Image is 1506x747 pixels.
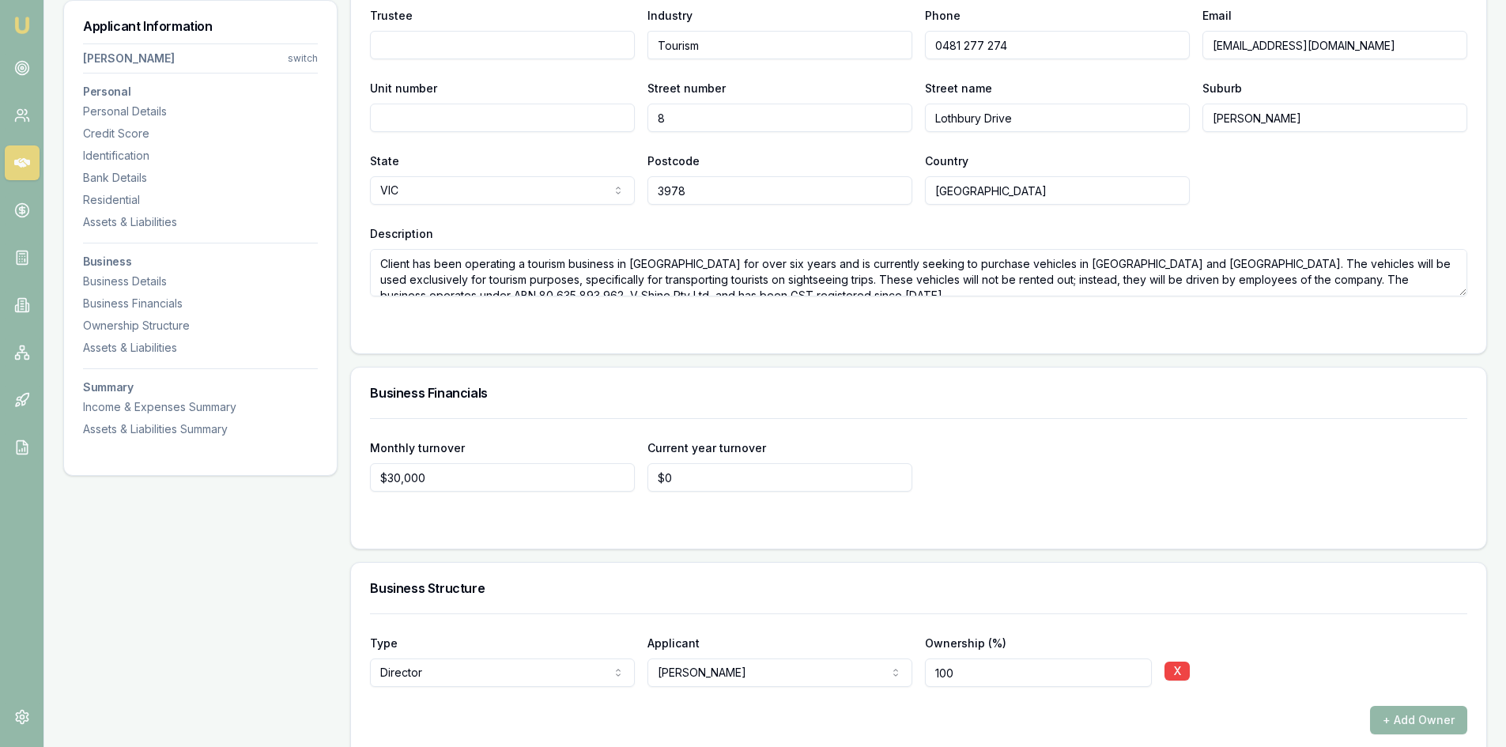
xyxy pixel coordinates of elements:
[83,256,318,267] h3: Business
[83,274,318,289] div: Business Details
[83,421,318,437] div: Assets & Liabilities Summary
[1164,662,1190,681] button: X
[83,51,175,66] div: [PERSON_NAME]
[370,249,1467,296] textarea: Client has been operating a tourism business in [GEOGRAPHIC_DATA] for over six years and is curre...
[288,52,318,65] div: switch
[370,387,1467,399] h3: Business Financials
[647,9,693,22] label: Industry
[647,463,912,492] input: $
[13,16,32,35] img: emu-icon-u.png
[1202,9,1232,22] label: Email
[370,154,399,168] label: State
[647,441,766,455] label: Current year turnover
[83,192,318,208] div: Residential
[83,20,318,32] h3: Applicant Information
[370,227,433,240] label: Description
[83,340,318,356] div: Assets & Liabilities
[83,214,318,230] div: Assets & Liabilities
[83,382,318,393] h3: Summary
[647,636,700,650] label: Applicant
[370,441,465,455] label: Monthly turnover
[370,9,413,22] label: Trustee
[647,31,912,59] input: Start typing to search for your industry
[83,170,318,186] div: Bank Details
[83,126,318,141] div: Credit Score
[83,148,318,164] div: Identification
[370,81,437,95] label: Unit number
[647,154,700,168] label: Postcode
[83,86,318,97] h3: Personal
[925,81,992,95] label: Street name
[83,399,318,415] div: Income & Expenses Summary
[1202,81,1242,95] label: Suburb
[925,154,968,168] label: Country
[1370,706,1467,734] button: + Add Owner
[83,318,318,334] div: Ownership Structure
[370,582,1467,594] h3: Business Structure
[370,636,398,650] label: Type
[647,81,726,95] label: Street number
[925,9,961,22] label: Phone
[83,296,318,311] div: Business Financials
[83,104,318,119] div: Personal Details
[925,636,1006,650] label: Ownership (%)
[370,463,635,492] input: $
